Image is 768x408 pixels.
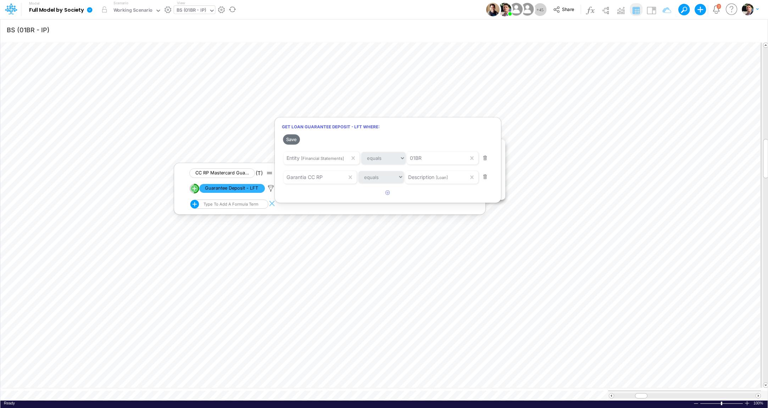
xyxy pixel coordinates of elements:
span: [Financial Statements] [301,156,344,161]
label: View [177,0,185,6]
div: Description [408,173,448,181]
label: Scenario [113,0,128,6]
div: Garantia CC RP [286,173,323,181]
span: [Loan] [436,175,448,180]
span: Description [408,174,434,180]
label: Model [29,1,40,6]
img: User Image Icon [519,1,535,17]
div: Entity [286,154,344,162]
span: 01BR [410,155,422,161]
img: User Image Icon [486,3,500,16]
span: Garantia CC RP [286,174,323,180]
div: 01BR [410,154,422,162]
span: Entity [286,155,300,161]
img: User Image Icon [508,1,524,17]
img: User Image Icon [498,3,511,16]
button: Save [283,134,300,145]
